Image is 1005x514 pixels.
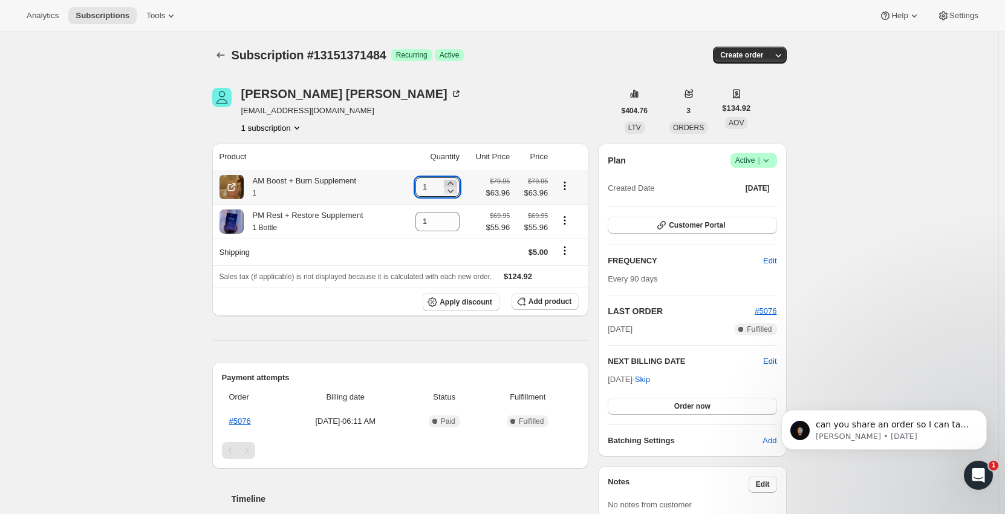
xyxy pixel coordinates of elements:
[713,47,770,64] button: Create order
[674,401,711,411] span: Order now
[241,122,303,134] button: Product actions
[212,88,232,107] span: Wanda Jones
[608,255,763,267] h2: FREQUENCY
[76,11,129,21] span: Subscriptions
[146,11,165,21] span: Tools
[244,175,357,199] div: AM Boost + Burn Supplement
[555,179,574,193] button: Product actions
[517,187,548,199] span: $63.96
[622,106,648,116] span: $404.76
[679,102,698,119] button: 3
[529,297,571,306] span: Add product
[222,442,579,459] nav: Pagination
[628,124,641,132] span: LTV
[222,384,283,410] th: Order
[241,105,462,117] span: [EMAIL_ADDRESS][DOMAIN_NAME]
[232,493,589,505] h2: Timeline
[396,50,428,60] span: Recurring
[747,325,772,334] span: Fulfilled
[139,7,184,24] button: Tools
[608,500,692,509] span: No notes from customer
[412,391,476,403] span: Status
[749,476,777,493] button: Edit
[608,323,633,335] span: [DATE]
[738,180,777,197] button: [DATE]
[220,209,244,234] img: product img
[27,11,59,21] span: Analytics
[400,143,463,170] th: Quantity
[756,251,784,271] button: Edit
[763,255,776,267] span: Edit
[286,415,405,427] span: [DATE] · 06:11 AM
[756,479,770,489] span: Edit
[490,177,510,185] small: $79.95
[608,154,626,166] h2: Plan
[720,50,763,60] span: Create order
[735,154,772,166] span: Active
[244,209,363,234] div: PM Rest + Restore Supplement
[212,143,401,170] th: Product
[220,175,244,199] img: product img
[68,7,137,24] button: Subscriptions
[529,248,548,257] span: $5.00
[930,7,986,24] button: Settings
[614,102,655,119] button: $404.76
[253,189,257,197] small: 1
[989,461,998,470] span: 1
[484,391,571,403] span: Fulfillment
[635,374,650,386] span: Skip
[222,372,579,384] h2: Payment attempts
[229,417,251,426] a: #5076
[220,272,492,281] span: Sales tax (if applicable) is not displayed because it is calculated with each new order.
[608,355,763,367] h2: NEXT BILLING DATE
[872,7,927,24] button: Help
[513,143,551,170] th: Price
[608,274,657,283] span: Every 90 days
[686,106,691,116] span: 3
[729,119,744,127] span: AOV
[486,187,510,199] span: $63.96
[746,183,770,193] span: [DATE]
[628,370,657,389] button: Skip
[722,102,750,114] span: $134.92
[608,182,654,194] span: Created Date
[758,156,759,165] span: |
[517,222,548,234] span: $55.96
[755,306,776,315] a: #5076
[608,305,755,317] h2: LAST ORDER
[891,11,908,21] span: Help
[512,293,579,310] button: Add product
[232,48,386,62] span: Subscription #13151371484
[555,214,574,227] button: Product actions
[504,272,532,281] span: $124.92
[608,398,776,415] button: Order now
[608,217,776,234] button: Customer Portal
[486,222,510,234] span: $55.96
[253,223,278,232] small: 1 Bottle
[608,435,763,447] h6: Batching Settings
[19,7,66,24] button: Analytics
[608,476,749,493] h3: Notes
[949,11,978,21] span: Settings
[212,47,229,64] button: Subscriptions
[440,297,492,307] span: Apply discount
[286,391,405,403] span: Billing date
[441,417,455,426] span: Paid
[423,293,499,311] button: Apply discount
[755,305,776,317] button: #5076
[528,177,548,185] small: $79.95
[669,220,725,230] span: Customer Portal
[463,143,513,170] th: Unit Price
[212,239,401,265] th: Shipping
[763,384,1005,481] iframe: Intercom notifications message
[673,124,704,132] span: ORDERS
[608,375,650,384] span: [DATE] ·
[755,431,784,450] button: Add
[763,355,776,367] button: Edit
[555,244,574,257] button: Shipping actions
